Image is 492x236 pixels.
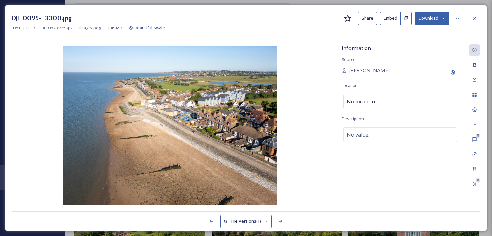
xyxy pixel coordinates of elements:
h3: DJI_0099-_3000.jpg [12,14,72,23]
span: Information [342,45,371,52]
span: No value. [347,131,369,139]
span: 3000 px x 2250 px [42,25,73,31]
button: Share [358,12,377,25]
div: 0 [476,178,480,183]
span: [DATE] 13:13 [12,25,35,31]
span: image/jpeg [79,25,101,31]
span: Location [342,82,358,88]
button: Embed [380,12,401,25]
span: 1.49 MB [107,25,122,31]
div: 0 [476,134,480,138]
span: No location [347,98,375,105]
span: [PERSON_NAME] [348,67,390,74]
span: Source [342,57,355,62]
button: Download [415,12,449,25]
span: Description [342,116,364,122]
img: DJI_0099-_3000.jpg [12,46,328,206]
button: File Versions(1) [220,215,272,228]
span: Beautiful Swale [135,25,165,31]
